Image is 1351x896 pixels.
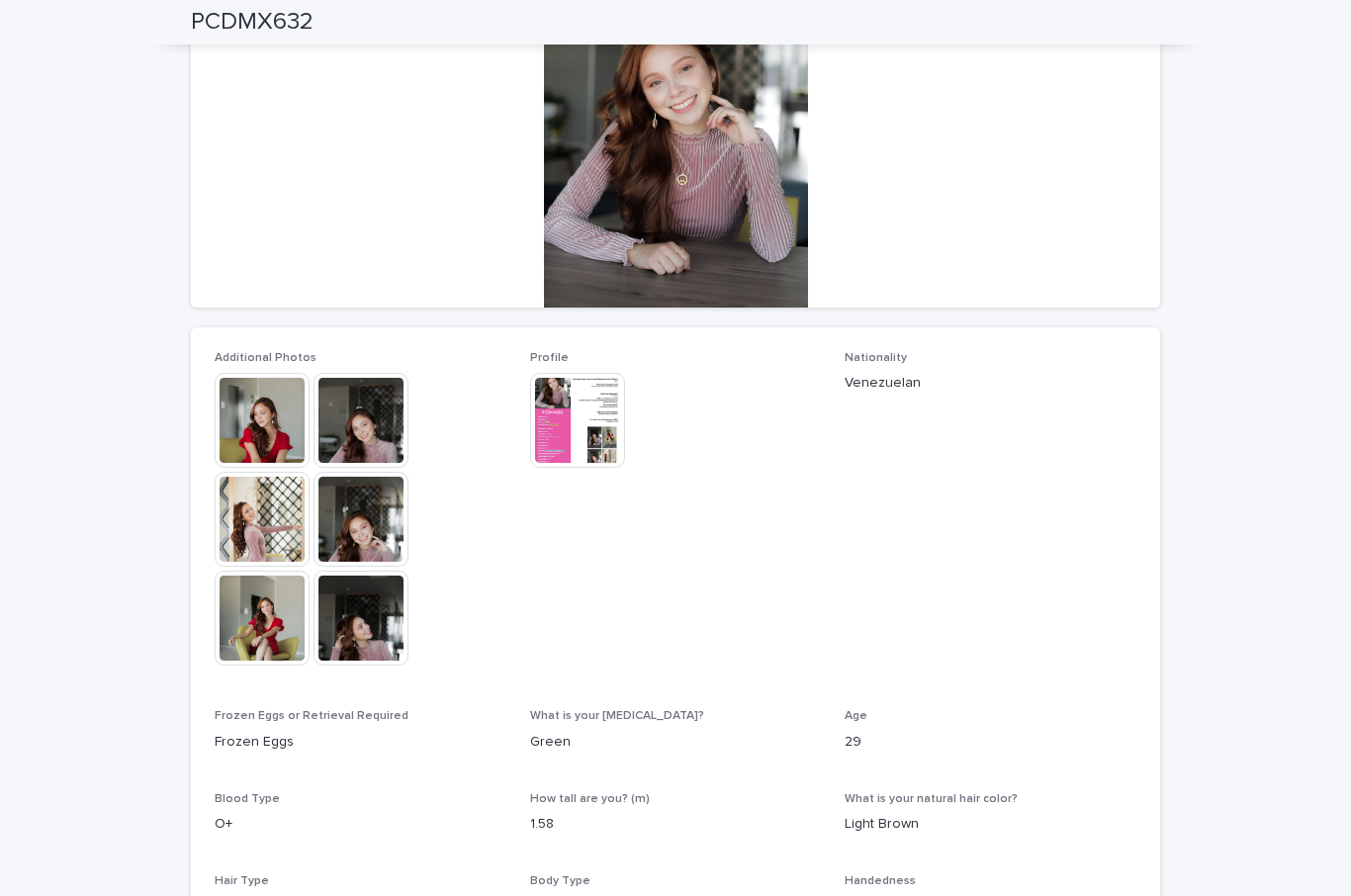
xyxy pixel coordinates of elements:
[530,710,704,722] span: What is your [MEDICAL_DATA]?
[845,793,1018,805] span: What is your natural hair color?
[530,875,590,887] span: Body Type
[530,352,569,364] span: Profile
[845,875,916,887] span: Handedness
[845,352,907,364] span: Nationality
[530,793,650,805] span: How tall are you? (m)
[845,732,1136,753] p: 29
[845,373,1136,394] p: Venezuelan
[530,732,822,753] p: Green
[215,732,506,753] p: Frozen Eggs
[215,814,506,835] p: O+
[215,793,280,805] span: Blood Type
[215,875,269,887] span: Hair Type
[191,8,314,37] h2: PCDMX632
[845,710,867,722] span: Age
[215,352,316,364] span: Additional Photos
[215,710,408,722] span: Frozen Eggs or Retrieval Required
[530,814,822,835] p: 1.58
[845,814,1136,835] p: Light Brown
